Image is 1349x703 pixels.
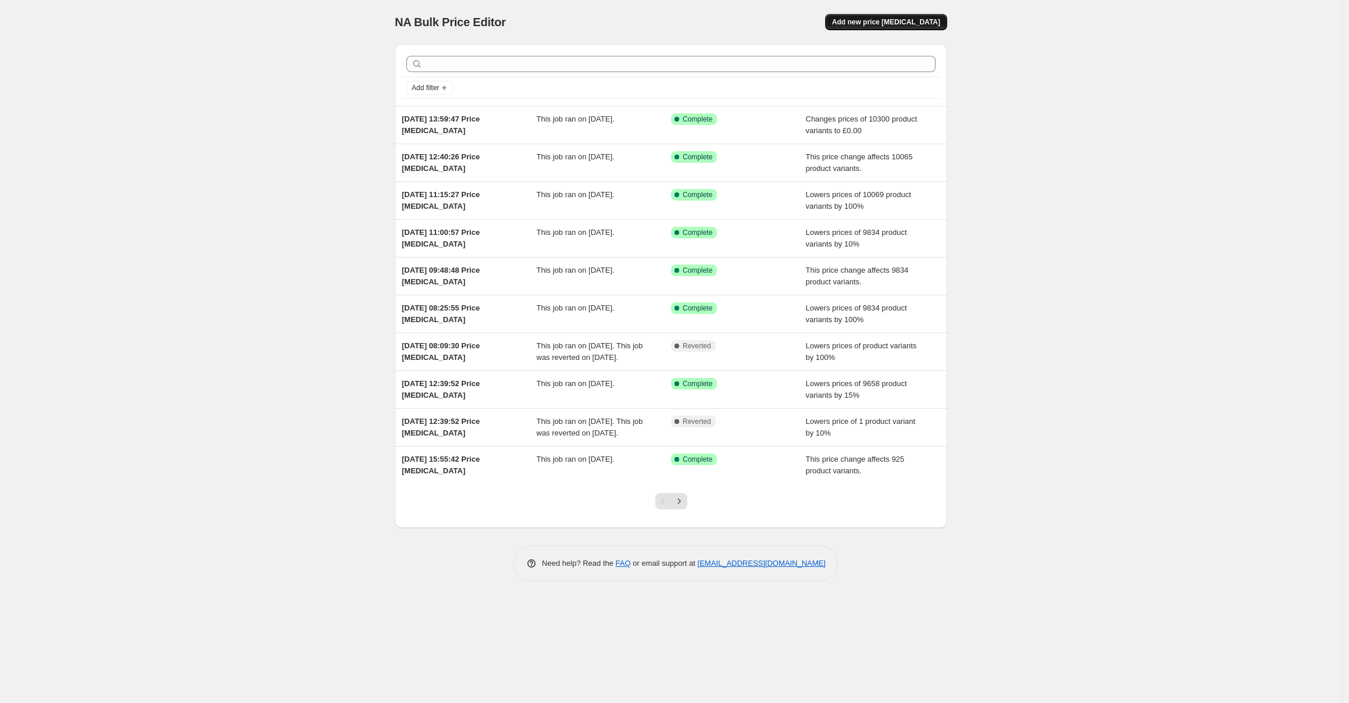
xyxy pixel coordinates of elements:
[537,379,615,388] span: This job ran on [DATE].
[806,266,909,286] span: This price change affects 9834 product variants.
[806,379,907,399] span: Lowers prices of 9658 product variants by 15%
[806,228,907,248] span: Lowers prices of 9834 product variants by 10%
[806,417,916,437] span: Lowers price of 1 product variant by 10%
[395,16,506,28] span: NA Bulk Price Editor
[402,228,480,248] span: [DATE] 11:00:57 Price [MEDICAL_DATA]
[825,14,947,30] button: Add new price [MEDICAL_DATA]
[537,341,643,362] span: This job ran on [DATE]. This job was reverted on [DATE].
[683,379,712,388] span: Complete
[683,152,712,162] span: Complete
[537,417,643,437] span: This job ran on [DATE]. This job was reverted on [DATE].
[806,152,913,173] span: This price change affects 10065 product variants.
[402,341,480,362] span: [DATE] 08:09:30 Price [MEDICAL_DATA]
[806,190,911,210] span: Lowers prices of 10069 product variants by 100%
[402,304,480,324] span: [DATE] 08:25:55 Price [MEDICAL_DATA]
[402,190,480,210] span: [DATE] 11:15:27 Price [MEDICAL_DATA]
[402,115,480,135] span: [DATE] 13:59:47 Price [MEDICAL_DATA]
[683,228,712,237] span: Complete
[402,379,480,399] span: [DATE] 12:39:52 Price [MEDICAL_DATA]
[537,190,615,199] span: This job ran on [DATE].
[806,455,905,475] span: This price change affects 925 product variants.
[402,455,480,475] span: [DATE] 15:55:42 Price [MEDICAL_DATA]
[806,115,918,135] span: Changes prices of 10300 product variants to £0.00
[537,455,615,463] span: This job ran on [DATE].
[402,417,480,437] span: [DATE] 12:39:52 Price [MEDICAL_DATA]
[406,81,453,95] button: Add filter
[542,559,616,568] span: Need help? Read the
[683,266,712,275] span: Complete
[683,115,712,124] span: Complete
[402,152,480,173] span: [DATE] 12:40:26 Price [MEDICAL_DATA]
[683,455,712,464] span: Complete
[683,304,712,313] span: Complete
[537,115,615,123] span: This job ran on [DATE].
[683,341,711,351] span: Reverted
[537,228,615,237] span: This job ran on [DATE].
[655,493,687,509] nav: Pagination
[806,304,907,324] span: Lowers prices of 9834 product variants by 100%
[671,493,687,509] button: Next
[631,559,698,568] span: or email support at
[537,304,615,312] span: This job ran on [DATE].
[412,83,439,92] span: Add filter
[402,266,480,286] span: [DATE] 09:48:48 Price [MEDICAL_DATA]
[616,559,631,568] a: FAQ
[683,190,712,199] span: Complete
[537,152,615,161] span: This job ran on [DATE].
[537,266,615,274] span: This job ran on [DATE].
[806,341,917,362] span: Lowers prices of product variants by 100%
[698,559,826,568] a: [EMAIL_ADDRESS][DOMAIN_NAME]
[832,17,940,27] span: Add new price [MEDICAL_DATA]
[683,417,711,426] span: Reverted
